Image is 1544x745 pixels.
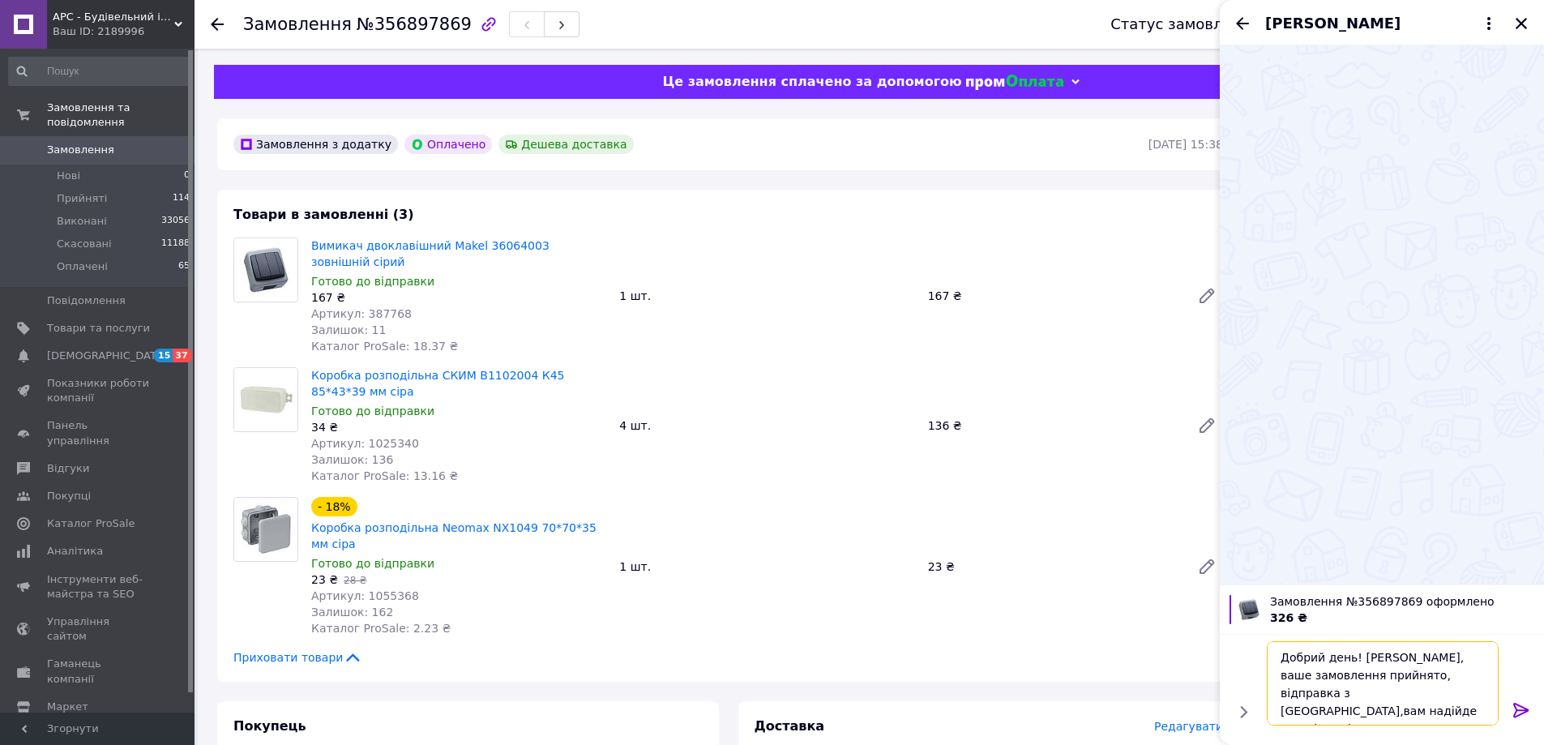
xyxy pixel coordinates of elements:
[755,718,825,734] span: Доставка
[311,573,338,586] span: 23 ₴
[1270,593,1534,610] span: Замовлення №356897869 оформлено
[311,497,357,516] div: - 18%
[922,414,1184,437] div: 136 ₴
[47,544,103,559] span: Аналітика
[47,657,150,686] span: Гаманець компанії
[47,572,150,602] span: Інструменти веб-майстра та SEO
[53,24,195,39] div: Ваш ID: 2189996
[47,614,150,644] span: Управління сайтом
[161,214,190,229] span: 33056
[311,606,393,619] span: Залишок: 162
[57,214,107,229] span: Виконані
[1191,550,1223,583] a: Редагувати
[404,135,492,154] div: Оплачено
[1191,409,1223,442] a: Редагувати
[57,191,107,206] span: Прийняті
[47,376,150,405] span: Показники роботи компанії
[311,557,434,570] span: Готово до відправки
[311,289,606,306] div: 167 ₴
[233,649,362,666] span: Приховати товари
[47,489,91,503] span: Покупці
[234,368,297,431] img: Коробка розподільна СКИМ B1102004 К45 85*43*39 мм сіра
[1270,611,1307,624] span: 326 ₴
[161,237,190,251] span: 11188
[311,323,386,336] span: Залишок: 11
[1233,701,1254,722] button: Показати кнопки
[311,469,458,482] span: Каталог ProSale: 13.16 ₴
[233,135,398,154] div: Замовлення з додатку
[311,307,412,320] span: Артикул: 387768
[243,15,352,34] span: Замовлення
[53,10,174,24] span: АРС - Будівельний інтернет-гіпермаркет
[311,275,434,288] span: Готово до відправки
[922,555,1184,578] div: 23 ₴
[173,349,191,362] span: 37
[311,521,597,550] a: Коробка розподільна Neomax NX1049 70*70*35 мм сіра
[613,414,921,437] div: 4 шт.
[922,285,1184,307] div: 167 ₴
[234,498,297,561] img: Коробка розподільна Neomax NX1049 70*70*35 мм сіра
[234,238,297,302] img: Вимикач двоклавішний Makel 36064003 зовнішній сірий
[311,405,434,417] span: Готово до відправки
[233,718,306,734] span: Покупець
[1267,641,1499,726] textarea: Добрий день! [PERSON_NAME], ваше замовлення прийнято, відправка з [GEOGRAPHIC_DATA],вам надійде Т...
[47,461,89,476] span: Відгуки
[1154,720,1223,733] span: Редагувати
[966,75,1063,90] img: evopay logo
[311,622,451,635] span: Каталог ProSale: 2.23 ₴
[311,419,606,435] div: 34 ₴
[1265,13,1499,34] button: [PERSON_NAME]
[47,349,167,363] span: [DEMOGRAPHIC_DATA]
[47,293,126,308] span: Повідомлення
[47,516,135,531] span: Каталог ProSale
[47,101,195,130] span: Замовлення та повідомлення
[1265,13,1401,34] span: [PERSON_NAME]
[47,143,114,157] span: Замовлення
[57,237,112,251] span: Скасовані
[311,340,458,353] span: Каталог ProSale: 18.37 ₴
[233,207,414,222] span: Товари в замовленні (3)
[1233,14,1252,33] button: Назад
[311,437,419,450] span: Артикул: 1025340
[311,589,419,602] span: Артикул: 1055368
[357,15,472,34] span: №356897869
[211,16,224,32] div: Повернутися назад
[613,555,921,578] div: 1 шт.
[57,259,108,274] span: Оплачені
[47,321,150,336] span: Товари та послуги
[613,285,921,307] div: 1 шт.
[8,57,191,86] input: Пошук
[344,575,366,586] span: 28 ₴
[498,135,633,154] div: Дешева доставка
[47,418,150,447] span: Панель управління
[47,700,88,714] span: Маркет
[1110,16,1260,32] div: Статус замовлення
[311,239,550,268] a: Вимикач двоклавішний Makel 36064003 зовнішній сірий
[1191,280,1223,312] a: Редагувати
[173,191,190,206] span: 114
[311,369,565,398] a: Коробка розподільна СКИМ B1102004 К45 85*43*39 мм сіра
[311,453,393,466] span: Залишок: 136
[154,349,173,362] span: 15
[184,169,190,183] span: 0
[178,259,190,274] span: 65
[662,74,961,89] span: Це замовлення сплачено за допомогою
[1148,138,1223,151] time: [DATE] 15:38
[1234,595,1264,624] img: 5070044649_w100_h100_vyklyuchatel-dvuhklavishnyj-makel.jpg
[57,169,80,183] span: Нові
[1512,14,1531,33] button: Закрити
